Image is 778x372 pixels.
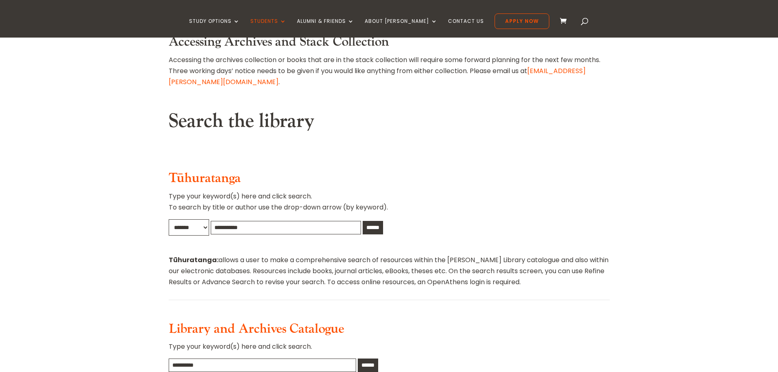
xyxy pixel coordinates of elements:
a: About [PERSON_NAME] [365,18,437,38]
a: Contact Us [448,18,484,38]
p: allows a user to make a comprehensive search of resources within the [PERSON_NAME] Library catalo... [169,254,610,288]
a: Alumni & Friends [297,18,354,38]
a: Students [250,18,286,38]
h2: Search the library [169,109,610,137]
p: Type your keyword(s) here and click search. [169,341,610,359]
h3: Library and Archives Catalogue [169,321,610,341]
h3: Accessing Archives and Stack Collection [169,34,610,54]
a: Study Options [189,18,240,38]
p: Accessing the archives collection or books that are in the stack collection will require some for... [169,54,610,88]
p: Type your keyword(s) here and click search. To search by title or author use the drop-down arrow ... [169,191,610,219]
strong: Tūhuratanga: [169,255,218,265]
h3: Tūhuratanga [169,171,610,190]
a: Apply Now [495,13,549,29]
